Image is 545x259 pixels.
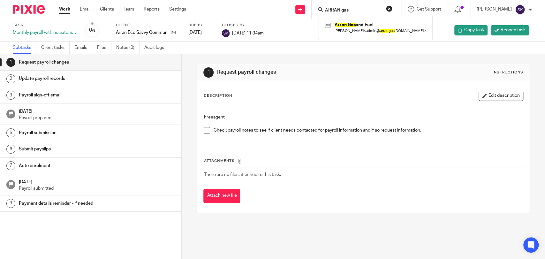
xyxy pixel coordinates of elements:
[92,29,95,32] small: /9
[100,6,114,12] a: Clients
[144,42,169,54] a: Audit logs
[203,67,214,78] div: 1
[116,23,180,28] label: Client
[169,6,186,12] a: Settings
[204,114,523,120] p: Freeagent
[6,91,15,100] div: 3
[13,23,77,28] label: Task
[97,42,111,54] a: Files
[80,6,90,12] a: Email
[6,145,15,154] div: 6
[6,128,15,137] div: 5
[203,189,240,203] button: Attach new file
[324,8,382,13] input: Search
[501,27,526,33] span: Reopen task
[74,42,92,54] a: Emails
[479,91,523,101] button: Edit description
[19,107,175,115] h1: [DATE]
[124,6,134,12] a: Team
[232,31,264,35] span: [DATE] 11:34am
[213,127,523,133] p: Check payroll notes to see if client needs contacted for payroll information and if so request in...
[464,27,484,33] span: Copy task
[386,5,392,12] button: Clear
[19,57,123,67] h1: Request payroll changes
[515,4,525,15] img: svg%3E
[204,172,281,177] span: There are no files attached to this task.
[477,6,512,12] p: [PERSON_NAME]
[417,7,441,11] span: Get Support
[59,6,70,12] a: Work
[491,25,529,35] a: Reopen task
[19,90,123,100] h1: Payroll sign-off email
[19,115,175,121] p: Payroll prepared
[19,177,175,185] h1: [DATE]
[493,70,523,75] div: Instructions
[19,161,123,171] h1: Auto enrolment
[188,29,214,36] div: [DATE]
[19,74,123,83] h1: Update payroll records
[6,199,15,208] div: 9
[116,42,140,54] a: Notes (0)
[454,25,488,35] a: Copy task
[13,29,77,36] div: Monthly payroll with no automated e-mail
[41,42,70,54] a: Client tasks
[217,69,377,76] h1: Request payroll changes
[89,27,95,34] div: 0
[188,23,214,28] label: Due by
[19,144,123,154] h1: Submit payslips
[13,42,36,54] a: Subtasks
[222,29,230,37] img: svg%3E
[222,23,264,28] label: Closed by
[19,199,123,208] h1: Payment details reminder - if needed
[144,6,160,12] a: Reports
[6,161,15,170] div: 7
[19,128,123,138] h1: Payroll submission
[13,5,45,14] img: Pixie
[6,58,15,67] div: 1
[116,29,168,36] p: Arran Eco Savvy Community
[19,185,175,192] p: Payroll submitted
[204,159,234,163] span: Attachments
[203,93,232,98] p: Description
[6,74,15,83] div: 2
